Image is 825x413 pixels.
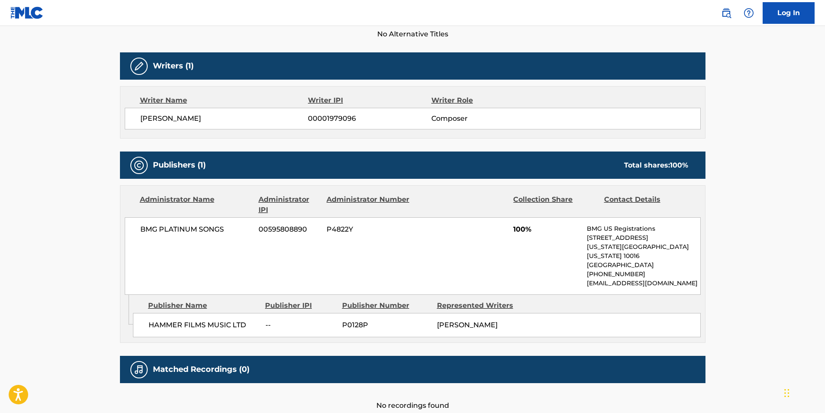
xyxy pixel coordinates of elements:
a: Public Search [718,4,735,22]
span: BMG PLATINUM SONGS [140,224,252,235]
p: [EMAIL_ADDRESS][DOMAIN_NAME] [587,279,700,288]
p: [US_STATE][GEOGRAPHIC_DATA][US_STATE] 10016 [587,242,700,261]
h5: Publishers (1) [153,160,206,170]
p: [PHONE_NUMBER] [587,270,700,279]
div: Represented Writers [437,300,525,311]
div: Publisher Number [342,300,430,311]
h5: Matched Recordings (0) [153,365,249,374]
div: Administrator Number [327,194,411,215]
img: Publishers [134,160,144,171]
iframe: Chat Widget [782,371,825,413]
div: Writer Role [431,95,544,106]
span: [PERSON_NAME] [437,321,498,329]
div: Administrator Name [140,194,252,215]
div: Total shares: [624,160,688,171]
h5: Writers (1) [153,61,194,71]
div: Drag [784,380,789,406]
span: P4822Y [327,224,411,235]
span: [PERSON_NAME] [140,113,308,124]
div: Collection Share [513,194,597,215]
div: Writer IPI [308,95,431,106]
img: help [744,8,754,18]
span: P0128P [342,320,430,330]
span: -- [265,320,336,330]
a: Log In [763,2,815,24]
span: No Alternative Titles [120,29,705,39]
div: Publisher IPI [265,300,336,311]
span: HAMMER FILMS MUSIC LTD [149,320,259,330]
img: Matched Recordings [134,365,144,375]
span: 00001979096 [308,113,431,124]
span: Composer [431,113,544,124]
p: [GEOGRAPHIC_DATA] [587,261,700,270]
p: BMG US Registrations [587,224,700,233]
p: [STREET_ADDRESS] [587,233,700,242]
img: MLC Logo [10,6,44,19]
img: search [721,8,731,18]
div: Contact Details [604,194,688,215]
span: 100 % [670,161,688,169]
span: 100% [513,224,580,235]
img: Writers [134,61,144,71]
div: Administrator IPI [259,194,320,215]
span: 00595808890 [259,224,320,235]
div: Writer Name [140,95,308,106]
div: No recordings found [120,383,705,411]
div: Help [740,4,757,22]
div: Publisher Name [148,300,259,311]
